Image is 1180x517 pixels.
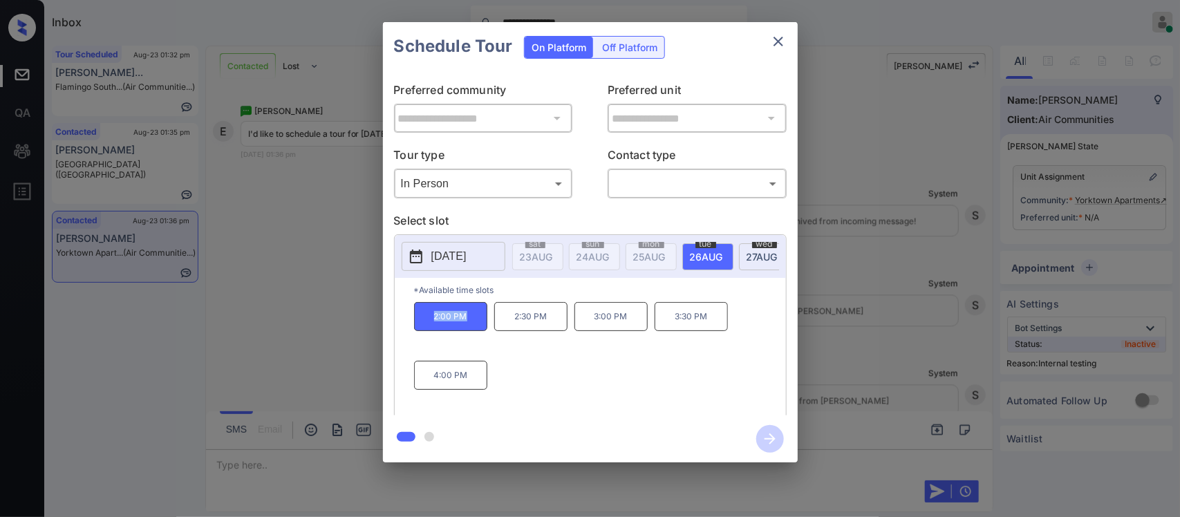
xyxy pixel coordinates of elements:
[655,302,728,331] p: 3:30 PM
[739,243,790,270] div: date-select
[394,82,573,104] p: Preferred community
[595,37,664,58] div: Off Platform
[402,242,505,271] button: [DATE]
[608,147,787,169] p: Contact type
[394,212,787,234] p: Select slot
[752,240,777,248] span: wed
[574,302,648,331] p: 3:00 PM
[525,37,593,58] div: On Platform
[690,251,723,263] span: 26 AUG
[431,248,467,265] p: [DATE]
[414,361,487,390] p: 4:00 PM
[414,302,487,331] p: 2:00 PM
[394,147,573,169] p: Tour type
[747,251,778,263] span: 27 AUG
[383,22,524,70] h2: Schedule Tour
[695,240,716,248] span: tue
[494,302,568,331] p: 2:30 PM
[397,172,570,195] div: In Person
[765,28,792,55] button: close
[608,82,787,104] p: Preferred unit
[682,243,733,270] div: date-select
[414,278,786,302] p: *Available time slots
